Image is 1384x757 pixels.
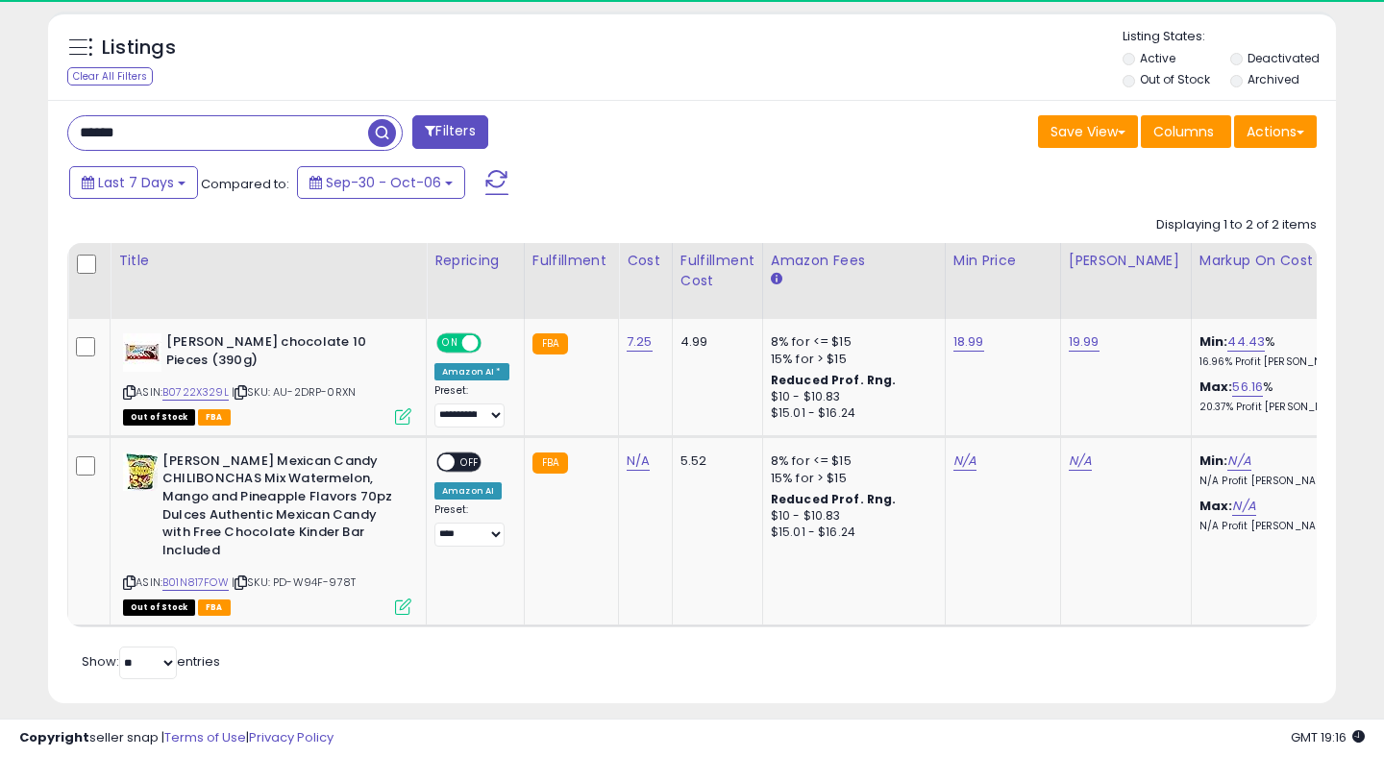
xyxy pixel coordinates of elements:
div: $10 - $10.83 [771,508,930,525]
span: FBA [198,409,231,426]
div: Fulfillment Cost [680,251,754,291]
small: FBA [532,452,568,474]
img: 51FgoUUde6L._SL40_.jpg [123,452,158,491]
span: Compared to: [201,175,289,193]
b: Min: [1199,332,1228,351]
a: 56.16 [1232,378,1263,397]
a: 19.99 [1069,332,1100,352]
b: Reduced Prof. Rng. [771,491,897,507]
div: 5.52 [680,452,748,470]
a: 44.43 [1227,332,1265,352]
span: All listings that are currently out of stock and unavailable for purchase on Amazon [123,599,195,616]
div: ASIN: [123,333,411,423]
th: The percentage added to the cost of goods (COGS) that forms the calculator for Min & Max prices. [1191,243,1373,319]
div: seller snap | | [19,729,334,747]
b: Max: [1199,497,1233,515]
a: 7.25 [627,332,653,352]
a: Terms of Use [164,728,246,746]
div: 15% for > $15 [771,351,930,368]
a: B01N817FOW [162,574,229,591]
div: [PERSON_NAME] [1069,251,1183,271]
label: Active [1140,50,1175,66]
b: Reduced Prof. Rng. [771,372,897,388]
span: All listings that are currently out of stock and unavailable for purchase on Amazon [123,409,195,426]
button: Filters [412,115,487,149]
div: 4.99 [680,333,748,351]
div: Fulfillment [532,251,610,271]
div: Preset: [434,384,509,427]
span: OFF [479,335,509,352]
p: Listing States: [1123,28,1337,46]
label: Out of Stock [1140,71,1210,87]
button: Save View [1038,115,1138,148]
div: 15% for > $15 [771,470,930,487]
b: [PERSON_NAME] chocolate 10 Pieces (390g) [166,333,400,374]
div: Displaying 1 to 2 of 2 items [1156,216,1317,234]
div: 8% for <= $15 [771,452,930,470]
span: | SKU: AU-2DRP-0RXN [232,384,356,400]
a: N/A [1232,497,1255,516]
span: Sep-30 - Oct-06 [326,173,441,192]
div: % [1199,333,1359,369]
span: OFF [455,453,485,470]
small: FBA [532,333,568,354]
a: Privacy Policy [249,728,334,746]
div: Amazon AI [434,482,502,500]
div: $10 - $10.83 [771,389,930,405]
div: Amazon Fees [771,251,937,271]
a: N/A [1227,452,1250,471]
div: $15.01 - $16.24 [771,405,930,422]
a: B0722X329L [162,384,229,401]
div: Preset: [434,503,509,547]
img: 41+1i9O5JSL._SL40_.jpg [123,333,161,372]
div: Cost [627,251,664,271]
a: N/A [627,452,650,471]
div: ASIN: [123,452,411,613]
h5: Listings [102,35,176,61]
a: 18.99 [953,332,984,352]
div: Clear All Filters [67,67,153,85]
label: Archived [1248,71,1299,87]
div: % [1199,378,1359,414]
button: Last 7 Days [69,166,198,199]
button: Actions [1234,115,1317,148]
b: Max: [1199,378,1233,396]
label: Deactivated [1248,50,1320,66]
p: N/A Profit [PERSON_NAME] [1199,475,1359,488]
span: Columns [1153,122,1214,141]
p: 16.96% Profit [PERSON_NAME] [1199,355,1359,369]
p: N/A Profit [PERSON_NAME] [1199,520,1359,533]
div: $15.01 - $16.24 [771,525,930,541]
div: Title [118,251,418,271]
p: 20.37% Profit [PERSON_NAME] [1199,401,1359,414]
strong: Copyright [19,728,89,746]
span: 2025-10-14 19:16 GMT [1291,728,1365,746]
b: [PERSON_NAME] Mexican Candy CHILIBONCHAS Mix Watermelon, Mango and Pineapple Flavors 70pz Dulces ... [162,452,396,564]
a: N/A [1069,452,1092,471]
button: Columns [1141,115,1231,148]
span: FBA [198,599,231,616]
a: N/A [953,452,976,471]
div: 8% for <= $15 [771,333,930,351]
b: Min: [1199,452,1228,470]
div: Amazon AI * [434,363,509,380]
button: Sep-30 - Oct-06 [297,166,465,199]
div: Min Price [953,251,1052,271]
span: Show: entries [82,652,220,671]
small: Amazon Fees. [771,271,782,288]
div: Markup on Cost [1199,251,1366,271]
span: | SKU: PD-W94F-978T [232,574,356,590]
span: Last 7 Days [98,173,174,192]
span: ON [438,335,462,352]
div: Repricing [434,251,516,271]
